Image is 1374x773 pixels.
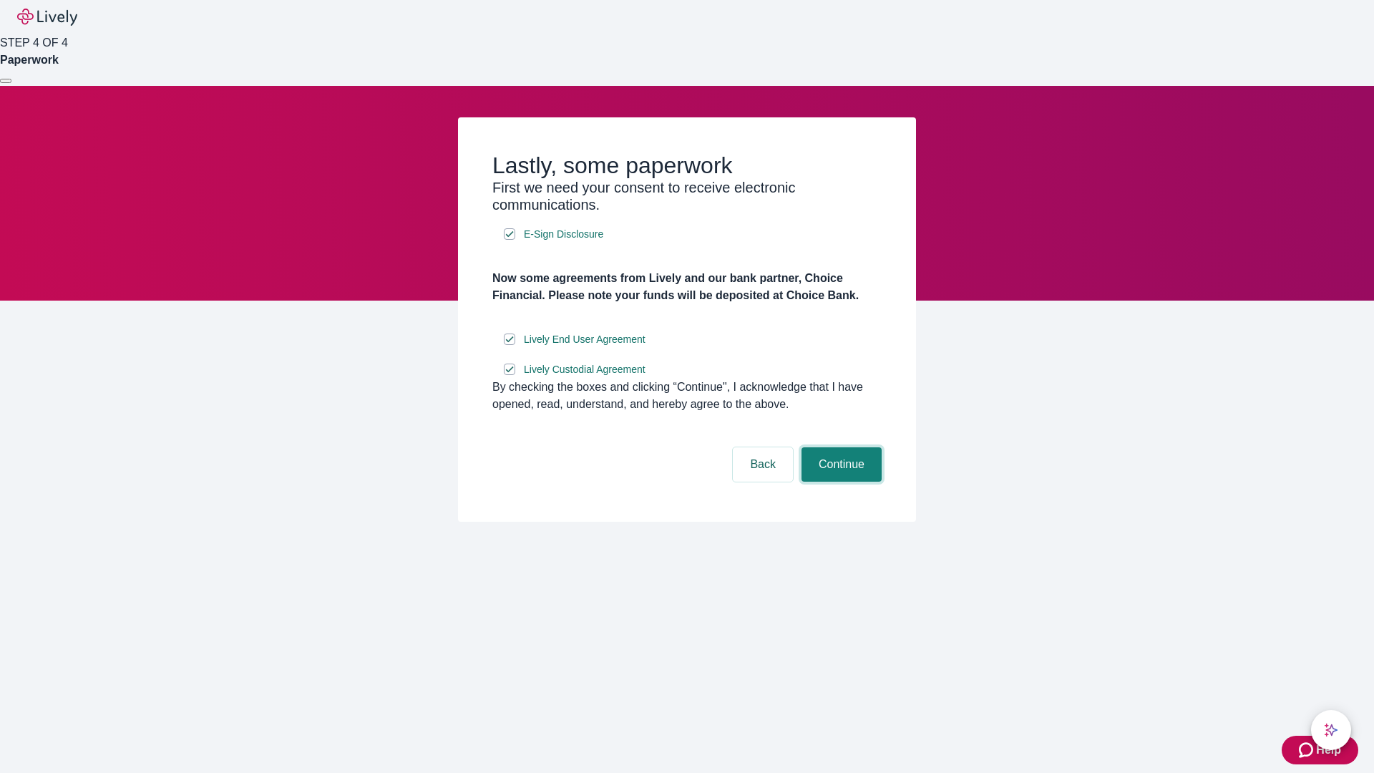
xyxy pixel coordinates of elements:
[492,179,882,213] h3: First we need your consent to receive electronic communications.
[521,331,648,349] a: e-sign disclosure document
[492,270,882,304] h4: Now some agreements from Lively and our bank partner, Choice Financial. Please note your funds wi...
[521,225,606,243] a: e-sign disclosure document
[524,227,603,242] span: E-Sign Disclosure
[1316,742,1341,759] span: Help
[733,447,793,482] button: Back
[524,362,645,377] span: Lively Custodial Agreement
[492,379,882,413] div: By checking the boxes and clicking “Continue", I acknowledge that I have opened, read, understand...
[524,332,645,347] span: Lively End User Agreement
[17,9,77,26] img: Lively
[1299,742,1316,759] svg: Zendesk support icon
[1324,723,1338,737] svg: Lively AI Assistant
[1311,710,1351,750] button: chat
[492,152,882,179] h2: Lastly, some paperwork
[521,361,648,379] a: e-sign disclosure document
[1282,736,1358,764] button: Zendesk support iconHelp
[801,447,882,482] button: Continue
